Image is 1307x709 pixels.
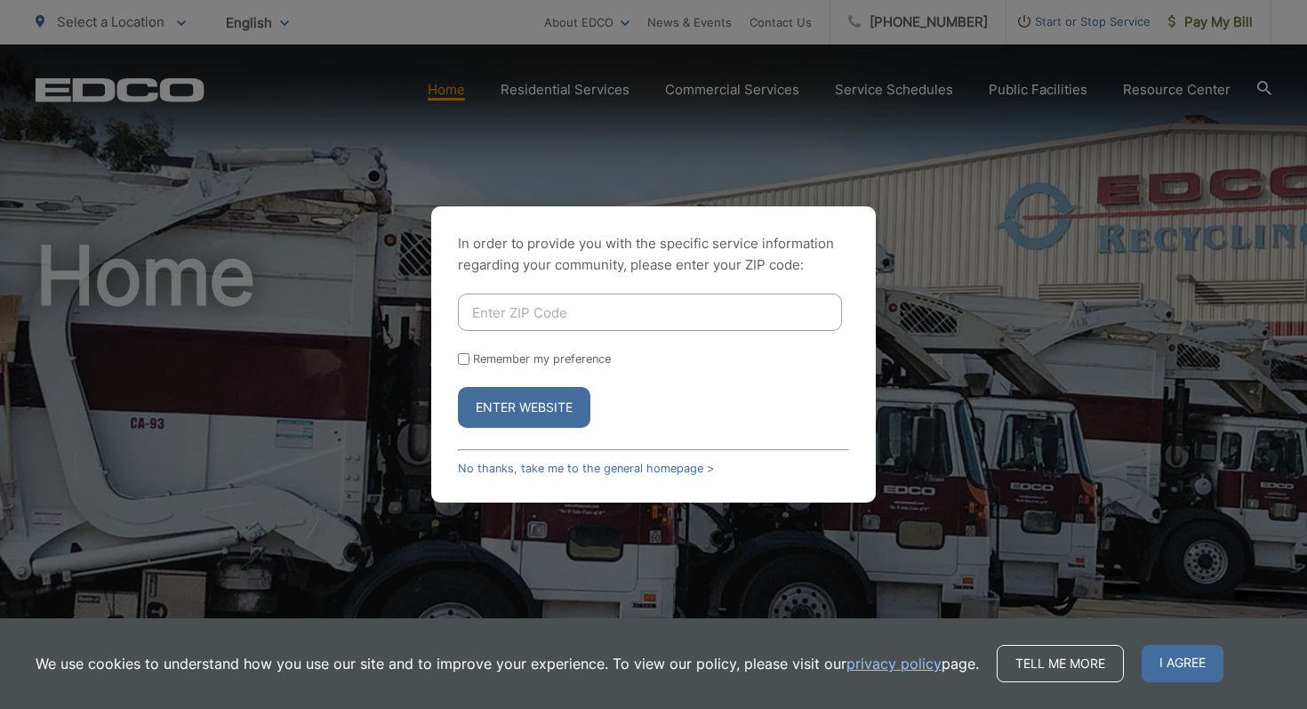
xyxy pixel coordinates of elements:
[458,462,714,475] a: No thanks, take me to the general homepage >
[36,653,979,674] p: We use cookies to understand how you use our site and to improve your experience. To view our pol...
[846,653,942,674] a: privacy policy
[458,294,842,331] input: Enter ZIP Code
[1142,645,1223,682] span: I agree
[473,352,611,366] label: Remember my preference
[997,645,1124,682] a: Tell me more
[458,233,849,276] p: In order to provide you with the specific service information regarding your community, please en...
[458,387,590,428] button: Enter Website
